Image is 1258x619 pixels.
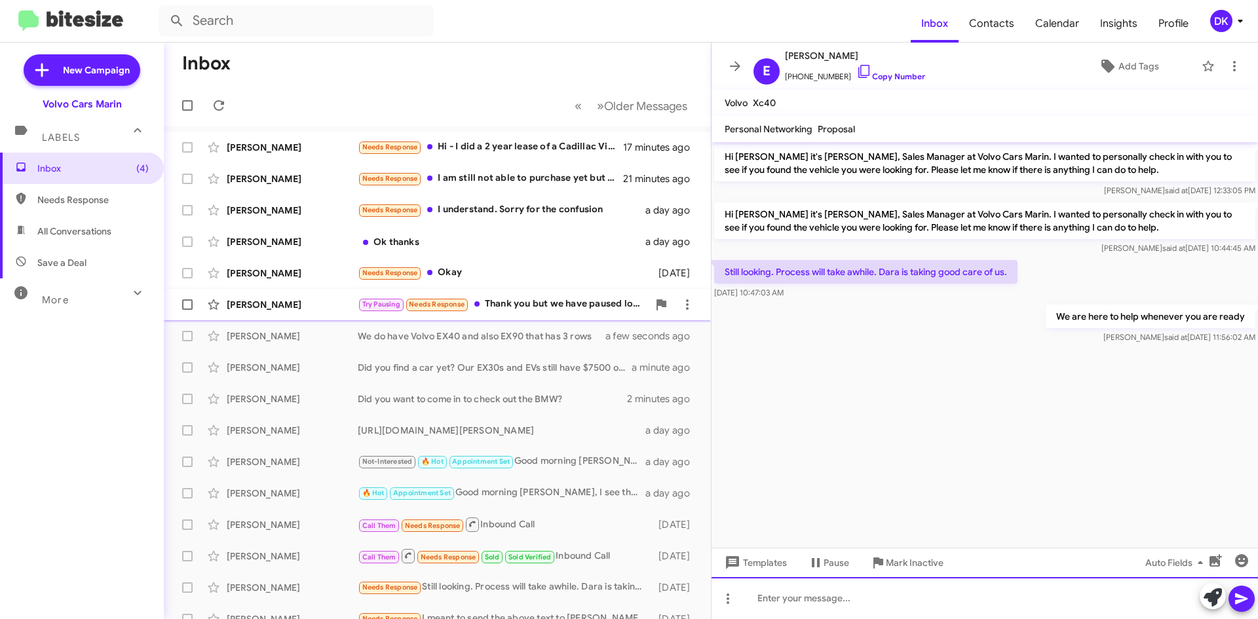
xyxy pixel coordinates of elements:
span: Proposal [818,123,855,135]
div: [PERSON_NAME] [227,581,358,594]
div: [PERSON_NAME] [227,550,358,563]
span: Needs Response [421,553,476,561]
div: [PERSON_NAME] [227,392,358,405]
span: Templates [722,551,787,574]
span: Pause [824,551,849,574]
div: [PERSON_NAME] [227,172,358,185]
span: Needs Response [362,143,418,151]
button: Add Tags [1061,54,1195,78]
a: Insights [1090,5,1148,43]
div: [PERSON_NAME] [227,518,358,531]
span: Inbox [37,162,149,175]
nav: Page navigation example [567,92,695,119]
div: a minute ago [632,361,700,374]
span: said at [1164,332,1187,342]
span: [PHONE_NUMBER] [785,64,925,83]
div: [DATE] [652,550,700,563]
h1: Inbox [182,53,231,74]
span: Save a Deal [37,256,86,269]
span: [PERSON_NAME] [DATE] 11:56:02 AM [1103,332,1255,342]
a: Inbox [911,5,959,43]
span: [DATE] 10:47:03 AM [714,288,784,297]
button: Next [589,92,695,119]
div: Hi - I did a 2 year lease of a Cadillac Vistiq. I might be considering an electric Volvo once tha... [358,140,623,155]
span: Needs Response [409,300,465,309]
div: I understand. Sorry for the confusion [358,202,645,217]
span: (4) [136,162,149,175]
span: [PERSON_NAME] [DATE] 10:44:45 AM [1101,243,1255,253]
span: Personal Networking [725,123,812,135]
a: New Campaign [24,54,140,86]
span: Add Tags [1118,54,1159,78]
span: E [763,61,771,82]
div: We do have Volvo EX40 and also EX90 that has 3 rows [358,329,622,343]
a: Calendar [1025,5,1090,43]
span: Needs Response [362,206,418,214]
div: DK [1210,10,1232,32]
span: New Campaign [63,64,130,77]
span: Needs Response [362,174,418,183]
div: a day ago [645,424,700,437]
div: [PERSON_NAME] [227,204,358,217]
div: Ok thanks [358,235,645,248]
p: Hi [PERSON_NAME] it's [PERSON_NAME], Sales Manager at Volvo Cars Marin. I wanted to personally ch... [714,202,1255,239]
div: [DATE] [652,581,700,594]
span: Older Messages [604,99,687,113]
span: Auto Fields [1145,551,1208,574]
div: Inbound Call [358,516,652,533]
span: » [597,98,604,114]
button: DK [1199,10,1244,32]
span: More [42,294,69,306]
div: Okay [358,265,652,280]
div: a day ago [645,204,700,217]
button: Pause [797,551,860,574]
span: Not-Interested [362,457,413,466]
div: Volvo Cars Marin [43,98,122,111]
span: Sold [485,553,500,561]
span: Try Pausing [362,300,400,309]
div: [PERSON_NAME] [227,455,358,468]
div: [PERSON_NAME] [227,267,358,280]
p: We are here to help whenever you are ready [1046,305,1255,328]
div: a day ago [645,487,700,500]
div: Good morning [PERSON_NAME], I see that you been communicating with [PERSON_NAME] and scheduled an... [358,485,645,500]
div: [URL][DOMAIN_NAME][PERSON_NAME] [358,424,645,437]
div: a day ago [645,235,700,248]
div: a few seconds ago [622,329,700,343]
div: [DATE] [652,518,700,531]
span: Volvo [725,97,748,109]
span: Needs Response [37,193,149,206]
a: Contacts [959,5,1025,43]
div: 17 minutes ago [623,141,700,154]
div: Thank you but we have paused looking. I will get back to you if we start looking again. Thank you... [358,297,648,312]
span: [PERSON_NAME] [785,48,925,64]
span: Call Them [362,521,396,530]
div: Inbound Call [358,548,652,564]
span: Labels [42,132,80,143]
div: [PERSON_NAME] [227,141,358,154]
span: said at [1165,185,1188,195]
div: Did you find a car yet? Our EX30s and EVs still have $7500 off because Volvo is subsidizing it. [358,361,632,374]
div: [PERSON_NAME] [227,235,358,248]
span: Sold Verified [508,553,552,561]
span: Needs Response [362,583,418,591]
span: said at [1162,243,1185,253]
div: 2 minutes ago [627,392,700,405]
span: 🔥 Hot [362,489,385,497]
div: [PERSON_NAME] [227,487,358,500]
span: 🔥 Hot [421,457,444,466]
span: Xc40 [753,97,776,109]
div: I am still not able to purchase yet but will soon. [358,171,623,186]
div: [PERSON_NAME] [227,424,358,437]
p: Hi [PERSON_NAME] it's [PERSON_NAME], Sales Manager at Volvo Cars Marin. I wanted to personally ch... [714,145,1255,181]
span: [PERSON_NAME] [DATE] 12:33:05 PM [1104,185,1255,195]
span: Appointment Set [393,489,451,497]
button: Previous [567,92,590,119]
span: Profile [1148,5,1199,43]
span: Appointment Set [452,457,510,466]
input: Search [159,5,434,37]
